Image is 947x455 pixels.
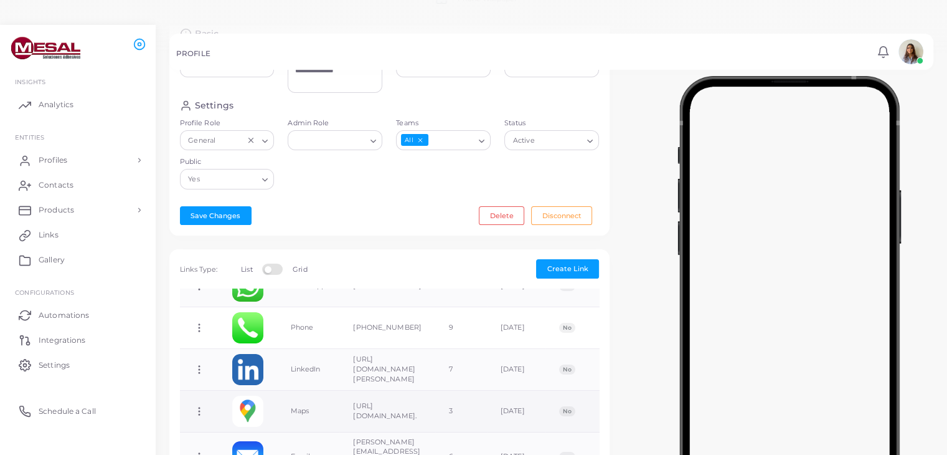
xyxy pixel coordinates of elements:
[277,390,340,432] td: Maps
[435,348,487,390] td: 7
[430,133,474,147] input: Search for option
[180,130,275,150] div: Search for option
[487,390,546,432] td: [DATE]
[232,354,263,385] img: linkedin.png
[293,265,307,275] label: Grid
[559,365,575,375] span: No
[39,155,67,166] span: Profiles
[504,118,599,128] label: Status
[187,134,217,147] span: General
[288,118,382,128] label: Admin Role
[39,229,59,241] span: Links
[180,265,217,274] span: Links Type:
[288,130,382,150] div: Search for option
[396,130,491,150] div: Search for option
[435,390,487,432] td: 3
[176,49,210,58] h5: PROFILE
[232,312,263,343] img: phone.png
[195,100,233,112] h4: Settings
[898,39,923,64] img: avatar
[559,406,575,416] span: No
[180,157,275,167] label: Public
[9,198,146,223] a: Products
[537,133,582,147] input: Search for option
[277,307,340,349] td: Phone
[339,348,435,390] td: [URL][DOMAIN_NAME][PERSON_NAME]
[39,99,73,110] span: Analytics
[9,92,146,117] a: Analytics
[39,335,85,346] span: Integrations
[232,396,263,427] img: googlemaps.png
[15,133,44,141] span: ENTITIES
[511,134,536,147] span: Active
[401,134,428,146] span: All
[339,307,435,349] td: [PHONE_NUMBER]
[39,204,74,216] span: Products
[9,302,146,327] a: Automations
[39,254,65,266] span: Gallery
[487,307,546,349] td: [DATE]
[547,264,588,273] span: Create Link
[293,133,365,147] input: Search for option
[9,398,146,423] a: Schedule a Call
[9,352,146,377] a: Settings
[202,173,257,186] input: Search for option
[241,265,252,275] label: List
[39,360,70,371] span: Settings
[559,323,575,333] span: No
[39,406,96,417] span: Schedule a Call
[9,327,146,352] a: Integrations
[180,118,275,128] label: Profile Role
[531,206,592,225] button: Disconnect
[180,206,252,225] button: Save Changes
[416,136,425,145] button: Deselect All
[9,223,146,247] a: Links
[895,39,926,64] a: avatar
[9,173,146,198] a: Contacts
[39,310,89,321] span: Automations
[11,37,80,60] img: logo
[339,390,435,432] td: [URL][DOMAIN_NAME].
[9,247,146,272] a: Gallery
[15,78,45,85] span: INSIGHTS
[487,348,546,390] td: [DATE]
[536,259,599,278] button: Create Link
[479,206,524,225] button: Delete
[180,169,275,189] div: Search for option
[15,289,74,296] span: Configurations
[504,130,599,150] div: Search for option
[396,118,491,128] label: Teams
[39,180,73,191] span: Contacts
[277,348,340,390] td: LinkedIn
[247,135,255,145] button: Clear Selected
[435,307,487,349] td: 9
[219,133,244,147] input: Search for option
[187,173,202,186] span: Yes
[9,148,146,173] a: Profiles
